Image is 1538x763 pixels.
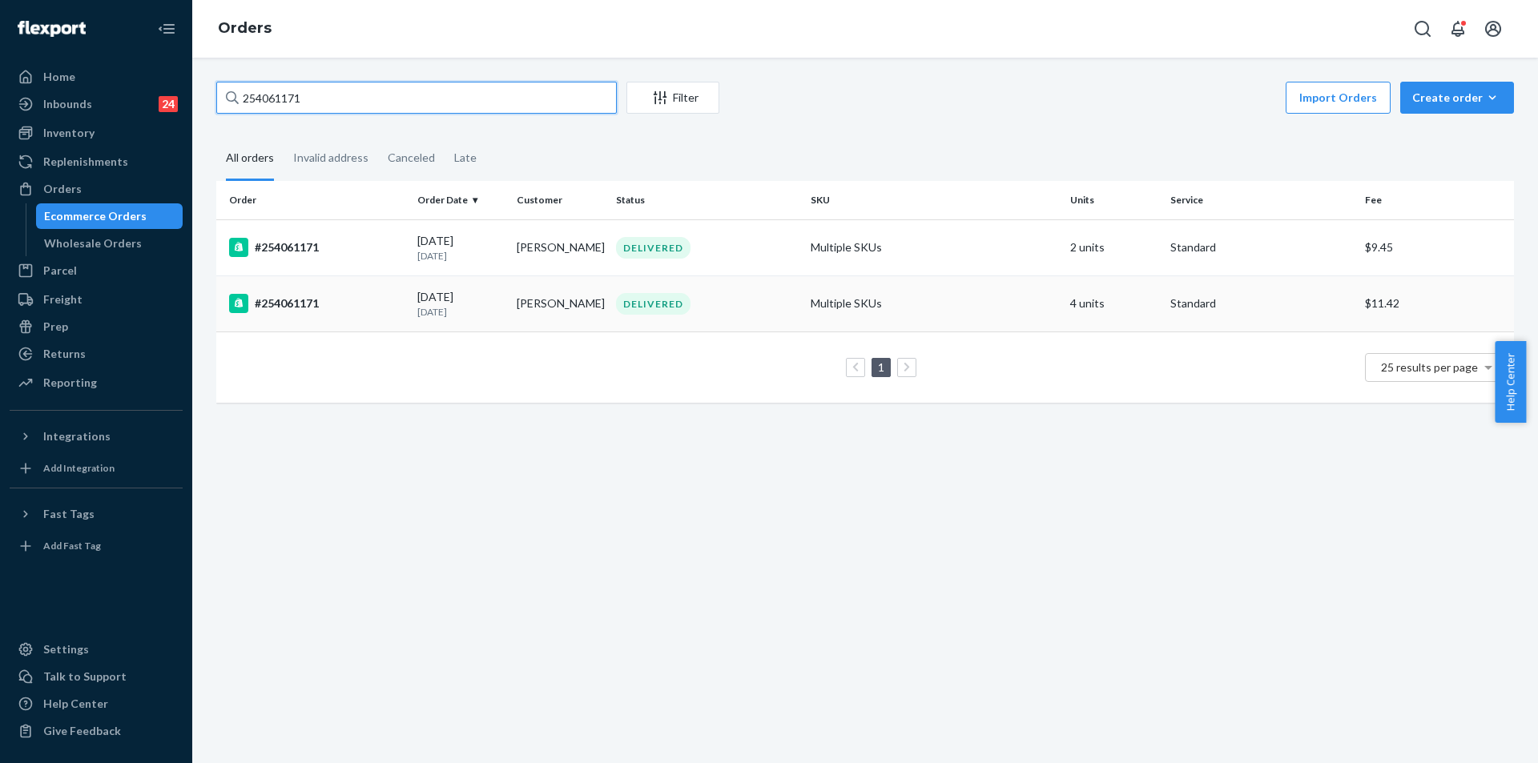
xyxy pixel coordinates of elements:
[1359,219,1514,275] td: $9.45
[226,137,274,181] div: All orders
[43,154,128,170] div: Replenishments
[151,13,183,45] button: Close Navigation
[804,219,1064,275] td: Multiple SKUs
[218,19,272,37] a: Orders
[875,360,888,374] a: Page 1 is your current page
[18,21,86,37] img: Flexport logo
[517,193,603,207] div: Customer
[1442,13,1474,45] button: Open notifications
[627,90,719,106] div: Filter
[43,641,89,657] div: Settings
[10,176,183,202] a: Orders
[804,275,1064,331] td: Multiple SKUs
[510,219,610,275] td: [PERSON_NAME]
[1407,13,1439,45] button: Open Search Box
[43,539,101,552] div: Add Fast Tag
[205,6,284,52] ol: breadcrumbs
[454,137,477,179] div: Late
[411,181,510,219] th: Order Date
[216,82,617,114] input: Search orders
[1477,13,1509,45] button: Open account menu
[43,346,86,362] div: Returns
[229,294,405,313] div: #254061171
[1170,239,1352,255] p: Standard
[293,137,368,179] div: Invalid address
[1359,275,1514,331] td: $11.42
[10,533,183,559] a: Add Fast Tag
[43,96,92,112] div: Inbounds
[1170,295,1352,311] p: Standard
[10,424,183,449] button: Integrations
[610,181,804,219] th: Status
[1164,181,1359,219] th: Service
[10,64,183,90] a: Home
[10,664,183,689] a: Talk to Support
[43,319,68,335] div: Prep
[417,289,504,319] div: [DATE]
[216,181,411,219] th: Order
[1400,82,1514,114] button: Create order
[43,125,95,141] div: Inventory
[10,456,183,481] a: Add Integration
[10,258,183,283] a: Parcel
[1286,82,1391,114] button: Import Orders
[43,375,97,391] div: Reporting
[229,238,405,257] div: #254061171
[43,428,111,444] div: Integrations
[417,305,504,319] p: [DATE]
[510,275,610,331] td: [PERSON_NAME]
[10,718,183,744] button: Give Feedback
[10,370,183,396] a: Reporting
[10,691,183,717] a: Help Center
[43,461,115,475] div: Add Integration
[44,208,147,224] div: Ecommerce Orders
[10,501,183,527] button: Fast Tags
[1064,275,1163,331] td: 4 units
[10,637,183,662] a: Settings
[36,231,183,256] a: Wholesale Orders
[1495,341,1526,423] button: Help Center
[43,181,82,197] div: Orders
[10,91,183,117] a: Inbounds24
[1381,360,1478,374] span: 25 results per page
[626,82,719,114] button: Filter
[1359,181,1514,219] th: Fee
[417,233,504,263] div: [DATE]
[43,669,127,685] div: Talk to Support
[44,235,142,251] div: Wholesale Orders
[43,263,77,279] div: Parcel
[10,287,183,312] a: Freight
[10,341,183,367] a: Returns
[388,137,435,179] div: Canceled
[10,314,183,339] a: Prep
[36,203,183,229] a: Ecommerce Orders
[616,237,690,259] div: DELIVERED
[43,69,75,85] div: Home
[159,96,178,112] div: 24
[43,506,95,522] div: Fast Tags
[1412,90,1502,106] div: Create order
[43,723,121,739] div: Give Feedback
[10,120,183,146] a: Inventory
[43,696,108,712] div: Help Center
[1064,181,1163,219] th: Units
[43,291,83,307] div: Freight
[10,149,183,175] a: Replenishments
[1064,219,1163,275] td: 2 units
[804,181,1064,219] th: SKU
[616,293,690,315] div: DELIVERED
[417,249,504,263] p: [DATE]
